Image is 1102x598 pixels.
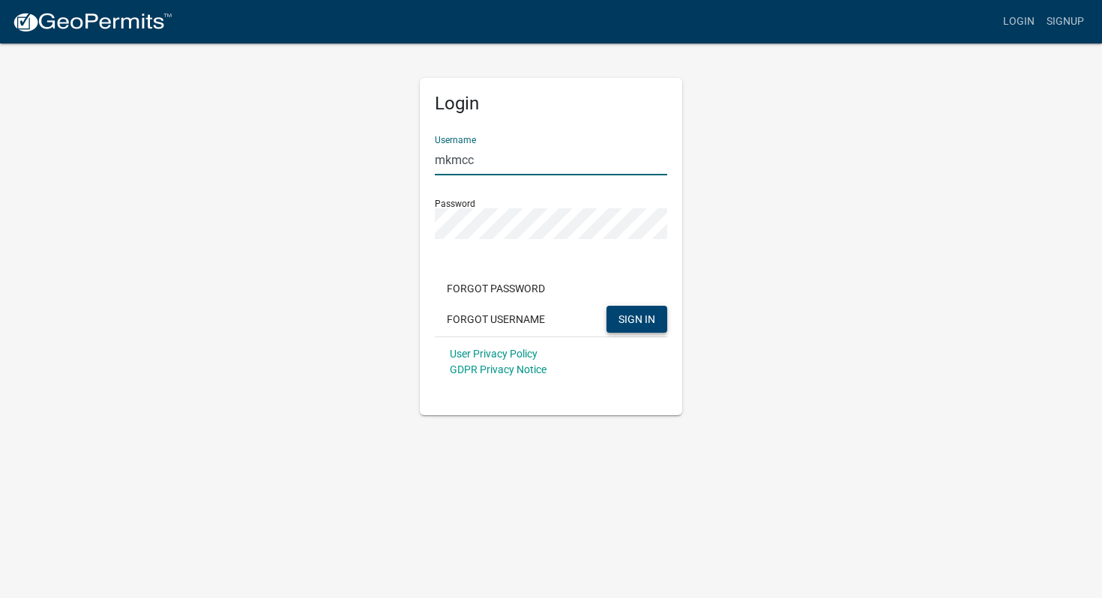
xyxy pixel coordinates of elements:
span: SIGN IN [618,312,655,324]
button: Forgot Password [435,275,557,302]
a: Login [997,7,1041,36]
h5: Login [435,93,667,115]
a: User Privacy Policy [450,348,538,360]
button: Forgot Username [435,306,557,333]
a: Signup [1041,7,1090,36]
button: SIGN IN [606,306,667,333]
a: GDPR Privacy Notice [450,363,547,375]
